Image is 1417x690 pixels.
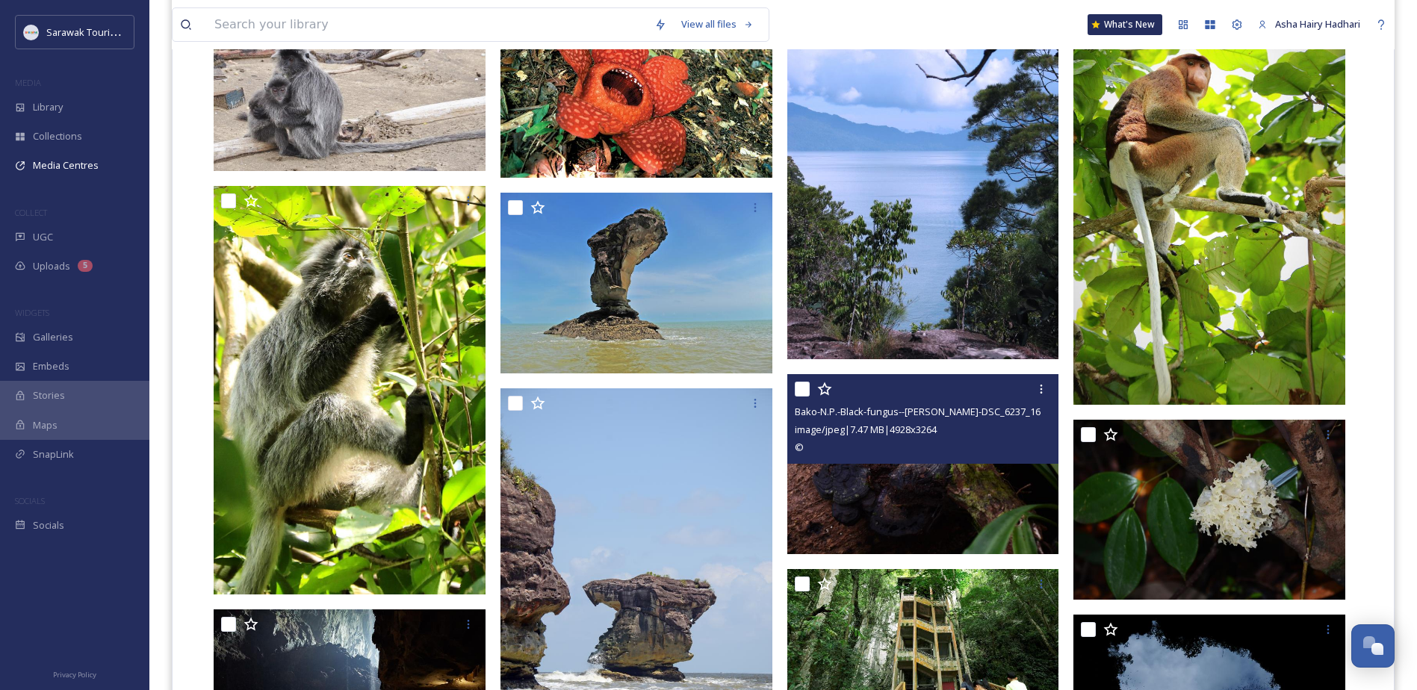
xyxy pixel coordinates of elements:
span: WIDGETS [15,307,49,318]
img: Bako-National-Park3_1473308082.jpg [500,193,772,373]
span: Bako-N.P.-Black-fungus--[PERSON_NAME]-DSC_6237_1611891566.jpg [795,404,1098,418]
a: Privacy Policy [53,665,96,683]
span: Socials [33,518,64,532]
span: SOCIALS [15,495,45,506]
img: new%20smtd%20transparent%202%20copy%404x.png [24,25,39,40]
span: Stories [33,388,65,402]
a: View all files [674,10,761,39]
input: Search your library [207,8,647,41]
span: COLLECT [15,207,47,218]
img: Bako-National-Park2_1473304379.jpg [214,186,486,594]
span: MEDIA [15,77,41,88]
a: Asha Hairy Hadhari [1250,10,1368,39]
span: Asha Hairy Hadhari [1275,17,1360,31]
span: image/jpeg | 7.47 MB | 4928 x 3264 [795,423,937,436]
button: Open Chat [1351,624,1395,668]
span: Embeds [33,359,69,373]
span: Maps [33,418,58,432]
span: Sarawak Tourism Board [46,25,152,39]
span: SnapLink [33,447,74,461]
span: © [795,441,804,454]
img: Bako-N.P.-Black-fungus--cr-Saifuddin-Ismailji-DSC_6237_1611891566.jpg [787,374,1059,554]
a: What's New [1088,14,1162,35]
span: Media Centres [33,158,99,172]
div: 5 [78,260,93,272]
span: Galleries [33,330,73,344]
span: Library [33,100,63,114]
span: Uploads [33,259,70,273]
span: UGC [33,230,53,244]
span: Collections [33,129,82,143]
span: Privacy Policy [53,670,96,680]
img: Bako-N.P.-White-fungus--cr-Saifuddin-Ismailji-DSC_6235_1611891491.jpg [1073,420,1345,600]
